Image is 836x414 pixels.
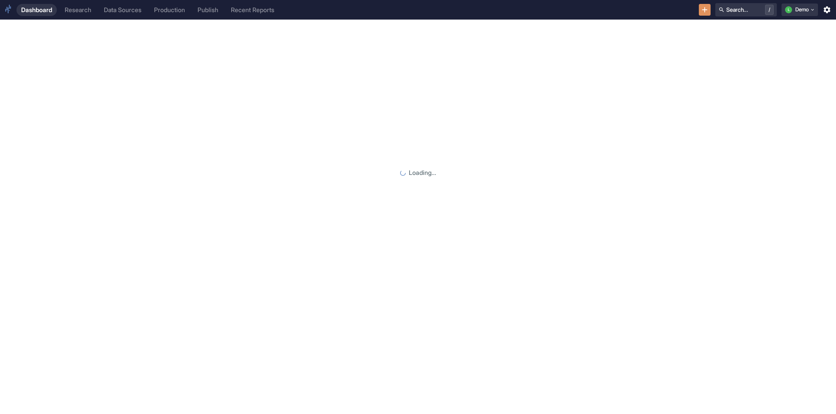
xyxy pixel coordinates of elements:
[154,6,185,14] div: Production
[65,6,91,14] div: Research
[99,4,146,16] a: Data Sources
[16,4,57,16] a: Dashboard
[782,4,818,16] button: LDemo
[104,6,141,14] div: Data Sources
[715,3,777,16] button: Search.../
[193,4,223,16] a: Publish
[149,4,190,16] a: Production
[699,4,711,16] button: New Resource
[60,4,96,16] a: Research
[198,6,218,14] div: Publish
[21,6,52,14] div: Dashboard
[785,6,792,13] div: L
[409,168,436,178] p: Loading...
[226,4,279,16] a: Recent Reports
[231,6,274,14] div: Recent Reports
